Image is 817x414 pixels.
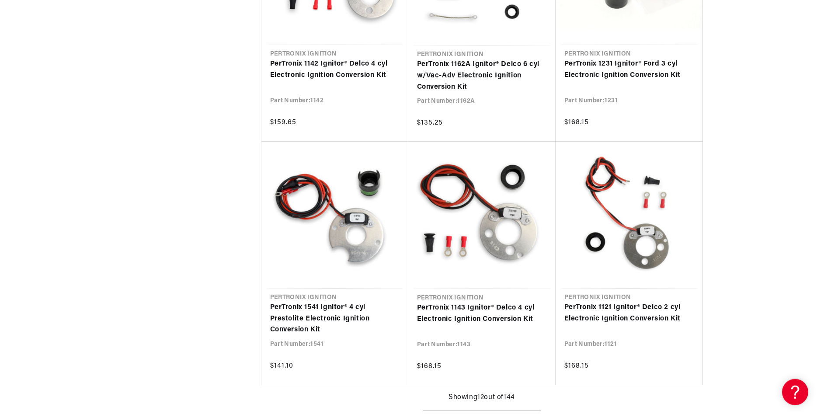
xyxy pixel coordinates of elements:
[448,392,515,404] span: Showing 12 out of 144
[417,303,547,325] a: PerTronix 1143 Ignitor® Delco 4 cyl Electronic Ignition Conversion Kit
[417,59,547,93] a: PerTronix 1162A Ignitor® Delco 6 cyl w/Vac-Adv Electronic Ignition Conversion Kit
[270,302,400,336] a: PerTronix 1541 Ignitor® 4 cyl Prestolite Electronic Ignition Conversion Kit
[270,59,400,81] a: PerTronix 1142 Ignitor® Delco 4 cyl Electronic Ignition Conversion Kit
[564,59,694,81] a: PerTronix 1231 Ignitor® Ford 3 cyl Electronic Ignition Conversion Kit
[564,302,694,324] a: PerTronix 1121 Ignitor® Delco 2 cyl Electronic Ignition Conversion Kit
